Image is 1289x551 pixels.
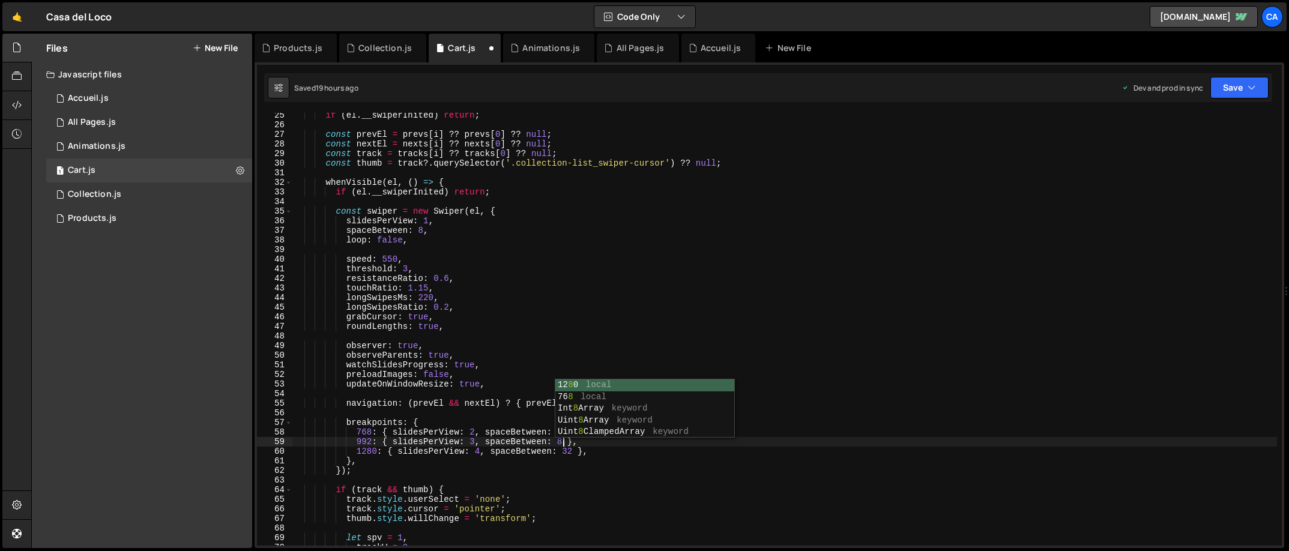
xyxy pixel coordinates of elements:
[68,141,125,152] div: Animations.js
[594,6,695,28] button: Code Only
[316,83,358,93] div: 19 hours ago
[257,418,292,427] div: 57
[68,165,95,176] div: Cart.js
[257,120,292,130] div: 26
[257,158,292,168] div: 30
[257,485,292,495] div: 64
[257,149,292,158] div: 29
[257,322,292,331] div: 47
[257,495,292,504] div: 65
[1261,6,1283,28] a: Ca
[257,523,292,533] div: 68
[193,43,238,53] button: New File
[257,370,292,379] div: 52
[257,466,292,475] div: 62
[2,2,32,31] a: 🤙
[257,514,292,523] div: 67
[257,293,292,303] div: 44
[257,206,292,216] div: 35
[46,158,252,182] div: 16791/46588.js
[257,379,292,389] div: 53
[257,504,292,514] div: 66
[257,389,292,399] div: 54
[294,83,358,93] div: Saved
[257,427,292,437] div: 58
[257,274,292,283] div: 42
[522,42,580,54] div: Animations.js
[257,331,292,341] div: 48
[32,62,252,86] div: Javascript files
[1150,6,1258,28] a: [DOMAIN_NAME]
[257,447,292,456] div: 60
[46,110,252,134] div: 16791/45882.js
[257,360,292,370] div: 51
[68,93,109,104] div: Accueil.js
[257,437,292,447] div: 59
[448,42,475,54] div: Cart.js
[765,42,815,54] div: New File
[68,189,121,200] div: Collection.js
[257,197,292,206] div: 34
[257,408,292,418] div: 56
[46,86,252,110] div: 16791/45941.js
[46,134,252,158] div: 16791/46000.js
[257,475,292,485] div: 63
[46,10,112,24] div: Casa del Loco
[617,42,665,54] div: All Pages.js
[257,264,292,274] div: 41
[257,168,292,178] div: 31
[1210,77,1269,98] button: Save
[257,341,292,351] div: 49
[56,167,64,176] span: 1
[257,226,292,235] div: 37
[257,130,292,139] div: 27
[257,303,292,312] div: 45
[257,235,292,245] div: 38
[68,213,116,224] div: Products.js
[257,312,292,322] div: 46
[68,117,116,128] div: All Pages.js
[257,178,292,187] div: 32
[1121,83,1203,93] div: Dev and prod in sync
[46,182,252,206] div: 16791/46116.js
[257,139,292,149] div: 28
[358,42,412,54] div: Collection.js
[257,187,292,197] div: 33
[257,110,292,120] div: 25
[274,42,322,54] div: Products.js
[257,456,292,466] div: 61
[257,283,292,293] div: 43
[257,399,292,408] div: 55
[257,254,292,264] div: 40
[257,216,292,226] div: 36
[46,41,68,55] h2: Files
[257,245,292,254] div: 39
[701,42,741,54] div: Accueil.js
[257,351,292,360] div: 50
[46,206,252,230] div: 16791/46302.js
[257,533,292,543] div: 69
